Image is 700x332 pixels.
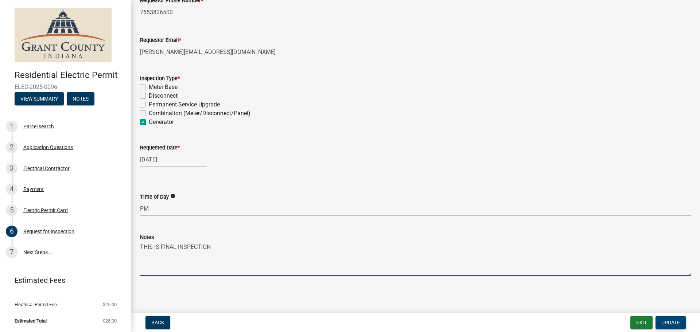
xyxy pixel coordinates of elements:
span: $25.00 [103,319,117,323]
div: Electric Permit Card [23,208,68,213]
div: Electrical Contractor [23,166,70,171]
label: Requestor Email [140,38,181,43]
img: Grant County, Indiana [15,8,112,62]
span: ELEC-2025-0096 [15,83,117,90]
div: 7 [6,246,17,258]
span: Electrical Permit Fee [15,302,57,307]
label: Time of Day [140,195,169,200]
span: Update [661,320,680,325]
button: Exit [630,316,653,329]
label: Requested Date [140,145,180,151]
div: Parcel search [23,124,54,129]
button: Update [656,316,686,329]
label: Inspection Type [140,76,180,81]
div: Request for Inspection [23,229,74,234]
label: Disconnect [149,91,178,100]
label: Combination (Meter/Disconnect/Panel) [149,109,250,118]
button: Back [145,316,170,329]
button: Notes [67,92,94,105]
div: 5 [6,204,17,216]
h4: Residential Electric Permit [15,70,125,81]
label: Notes [140,235,154,240]
label: Meter Base [149,83,178,91]
div: 1 [6,121,17,132]
button: View Summary [15,92,64,105]
input: mm/dd/yyyy [140,152,207,167]
span: Estimated Total [15,319,47,323]
i: info [170,194,175,199]
wm-modal-confirm: Summary [15,96,64,102]
a: Estimated Fees [6,273,120,288]
wm-modal-confirm: Notes [67,96,94,102]
div: 4 [6,183,17,195]
div: Application Questions [23,145,73,150]
span: Back [151,320,164,325]
span: $25.00 [103,302,117,307]
div: 2 [6,141,17,153]
div: 3 [6,163,17,174]
label: Permanent Service Upgrade [149,100,220,109]
div: 6 [6,226,17,237]
label: Generator [149,118,174,126]
div: Payment [23,187,44,192]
